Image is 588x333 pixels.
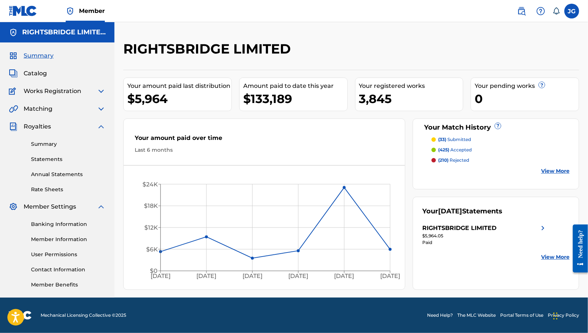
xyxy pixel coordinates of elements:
[9,69,18,78] img: Catalog
[564,4,579,18] div: User Menu
[31,220,106,228] a: Banking Information
[24,69,47,78] span: Catalog
[475,82,579,90] div: Your pending works
[541,167,570,175] a: View More
[31,186,106,193] a: Rate Sheets
[150,268,158,275] tspan: $0
[422,233,547,239] div: $5,964.05
[144,202,158,209] tspan: $18K
[438,157,469,164] p: rejected
[431,147,570,153] a: (425) accepted
[9,51,54,60] a: SummarySummary
[97,202,106,211] img: expand
[514,4,529,18] a: Public Search
[146,246,158,253] tspan: $6K
[31,281,106,289] a: Member Benefits
[9,202,18,211] img: Member Settings
[127,82,231,90] div: Your amount paid last distribution
[24,122,51,131] span: Royalties
[500,312,543,319] a: Portal Terms of Use
[144,224,158,231] tspan: $12K
[243,82,347,90] div: Amount paid to date this year
[31,155,106,163] a: Statements
[97,104,106,113] img: expand
[24,51,54,60] span: Summary
[539,82,545,88] span: ?
[151,272,171,279] tspan: [DATE]
[31,266,106,274] a: Contact Information
[135,134,394,146] div: Your amount paid over time
[438,147,472,153] p: accepted
[97,87,106,96] img: expand
[135,146,394,154] div: Last 6 months
[24,104,52,113] span: Matching
[97,122,106,131] img: expand
[22,28,106,37] h5: RIGHTSBRIDGE LIMITED
[359,90,463,107] div: 3,845
[438,207,462,215] span: [DATE]
[422,224,547,246] a: RIGHTSBRIDGE LIMITEDright chevron icon$5,964.05Paid
[541,253,570,261] a: View More
[495,123,501,129] span: ?
[475,90,579,107] div: 0
[9,311,32,320] img: logo
[517,7,526,16] img: search
[9,87,18,96] img: Works Registration
[536,7,545,16] img: help
[9,51,18,60] img: Summary
[41,312,126,319] span: Mechanical Licensing Collective © 2025
[9,69,47,78] a: CatalogCatalog
[31,140,106,148] a: Summary
[123,41,295,57] h2: RIGHTSBRIDGE LIMITED
[551,298,588,333] iframe: Chat Widget
[427,312,453,319] a: Need Help?
[380,272,400,279] tspan: [DATE]
[422,123,570,133] div: Your Match History
[422,239,547,246] div: Paid
[438,147,449,152] span: (425)
[438,136,471,143] p: submitted
[142,181,158,188] tspan: $24K
[243,90,347,107] div: $133,189
[438,157,448,163] span: (210)
[438,137,446,142] span: (33)
[9,104,18,113] img: Matching
[9,6,37,16] img: MLC Logo
[31,251,106,258] a: User Permissions
[457,312,496,319] a: The MLC Website
[359,82,463,90] div: Your registered works
[127,90,231,107] div: $5,964
[533,4,548,18] div: Help
[431,157,570,164] a: (210) rejected
[31,236,106,243] a: Member Information
[422,224,496,233] div: RIGHTSBRIDGE LIMITED
[553,7,560,15] div: Notifications
[422,206,502,216] div: Your Statements
[31,171,106,178] a: Annual Statements
[24,87,81,96] span: Works Registration
[24,202,76,211] span: Member Settings
[553,305,558,327] div: Drag
[196,272,216,279] tspan: [DATE]
[288,272,308,279] tspan: [DATE]
[548,312,579,319] a: Privacy Policy
[431,136,570,143] a: (33) submitted
[567,219,588,278] iframe: Resource Center
[334,272,354,279] tspan: [DATE]
[9,122,18,131] img: Royalties
[66,7,75,16] img: Top Rightsholder
[539,224,547,233] img: right chevron icon
[243,272,262,279] tspan: [DATE]
[9,28,18,37] img: Accounts
[79,7,105,15] span: Member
